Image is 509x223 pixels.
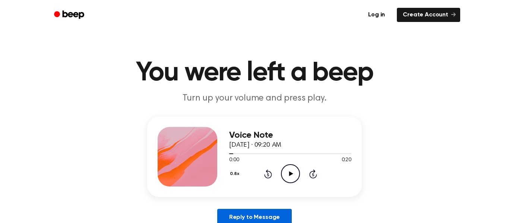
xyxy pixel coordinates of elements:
[361,6,392,23] a: Log in
[229,168,242,180] button: 0.8x
[229,130,351,140] h3: Voice Note
[229,142,281,149] span: [DATE] · 09:20 AM
[342,156,351,164] span: 0:20
[397,8,460,22] a: Create Account
[229,156,239,164] span: 0:00
[64,60,445,86] h1: You were left a beep
[111,92,398,105] p: Turn up your volume and press play.
[49,8,91,22] a: Beep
